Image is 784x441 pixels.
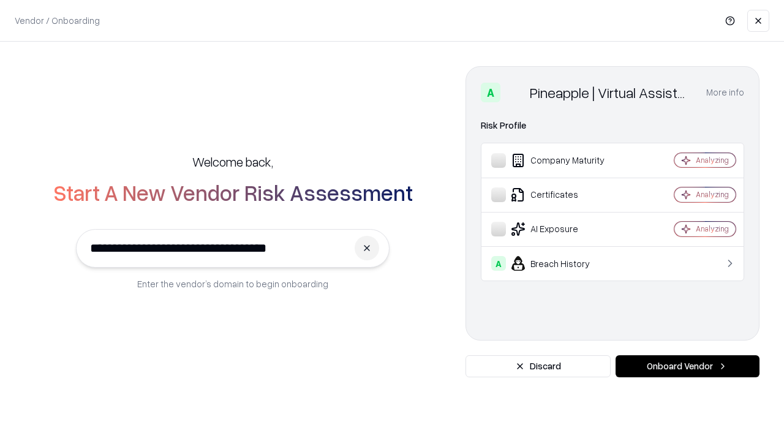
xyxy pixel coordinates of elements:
[616,355,759,377] button: Onboard Vendor
[696,189,729,200] div: Analyzing
[491,153,638,168] div: Company Maturity
[530,83,692,102] div: Pineapple | Virtual Assistant Agency
[491,256,506,271] div: A
[466,355,611,377] button: Discard
[481,118,744,133] div: Risk Profile
[15,14,100,27] p: Vendor / Onboarding
[505,83,525,102] img: Pineapple | Virtual Assistant Agency
[53,180,413,205] h2: Start A New Vendor Risk Assessment
[481,83,500,102] div: A
[696,155,729,165] div: Analyzing
[192,153,273,170] h5: Welcome back,
[696,224,729,234] div: Analyzing
[491,222,638,236] div: AI Exposure
[491,187,638,202] div: Certificates
[706,81,744,104] button: More info
[491,256,638,271] div: Breach History
[137,277,328,290] p: Enter the vendor’s domain to begin onboarding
